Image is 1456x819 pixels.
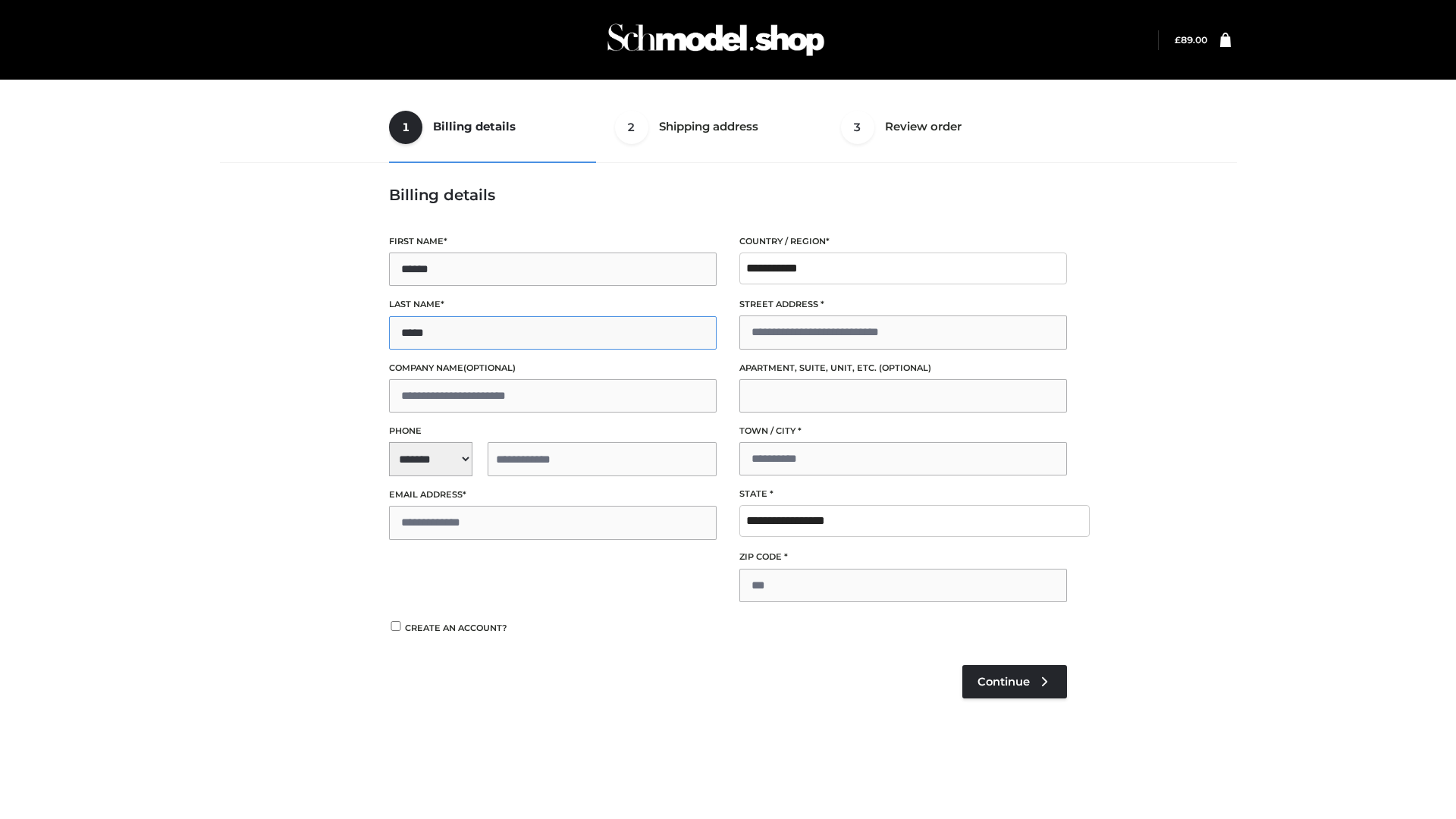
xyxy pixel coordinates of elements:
span: Create an account? [405,623,507,633]
label: First name [389,234,717,249]
label: Last name [389,297,717,312]
span: £ [1175,34,1181,45]
label: Phone [389,424,717,438]
label: Email address [389,488,717,502]
span: (optional) [463,362,516,373]
label: Country / Region [739,234,1067,249]
span: (optional) [879,362,931,373]
bdi: 89.00 [1175,34,1207,45]
a: Continue [962,665,1067,698]
h3: Billing details [389,186,1067,204]
label: Apartment, suite, unit, etc. [739,361,1067,375]
label: ZIP Code [739,550,1067,564]
label: State [739,487,1067,501]
label: Town / City [739,424,1067,438]
label: Company name [389,361,717,375]
input: Create an account? [389,621,403,631]
label: Street address [739,297,1067,312]
span: Continue [977,675,1030,689]
a: £89.00 [1175,34,1207,45]
img: Schmodel Admin 964 [602,10,830,70]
